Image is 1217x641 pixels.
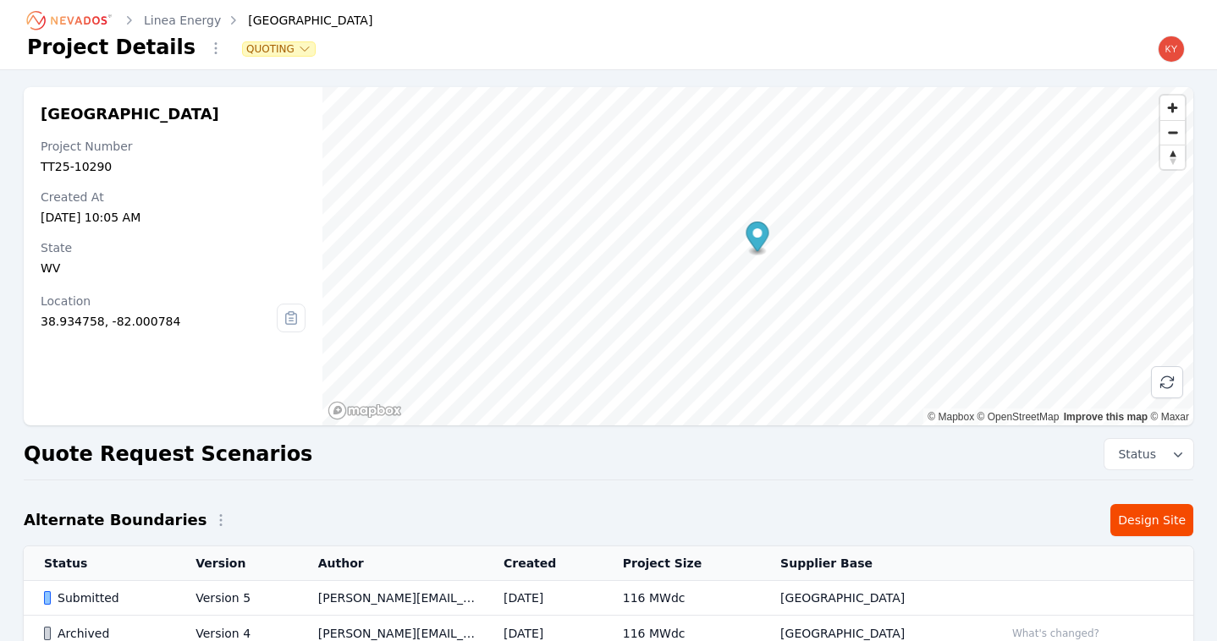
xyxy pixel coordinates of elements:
[41,138,306,155] div: Project Number
[224,12,372,29] div: [GEOGRAPHIC_DATA]
[27,7,372,34] nav: Breadcrumb
[928,411,974,423] a: Mapbox
[1064,411,1148,423] a: Improve this map
[760,546,984,581] th: Supplier Base
[41,158,306,175] div: TT25-10290
[760,581,984,616] td: [GEOGRAPHIC_DATA]
[24,508,207,532] h2: Alternate Boundaries
[1160,96,1185,120] button: Zoom in
[483,581,603,616] td: [DATE]
[144,12,221,29] a: Linea Energy
[1110,504,1193,536] a: Design Site
[1111,446,1156,463] span: Status
[328,401,402,420] a: Mapbox homepage
[746,222,769,256] div: Map marker
[1160,145,1185,169] button: Reset bearing to north
[27,34,195,61] h1: Project Details
[603,546,760,581] th: Project Size
[298,581,483,616] td: [PERSON_NAME][EMAIL_ADDRESS][PERSON_NAME][DOMAIN_NAME]
[322,87,1193,425] canvas: Map
[483,546,603,581] th: Created
[41,313,277,330] div: 38.934758, -82.000784
[1160,121,1185,145] span: Zoom out
[1160,145,1185,169] span: Reset bearing to north
[41,209,306,226] div: [DATE] 10:05 AM
[41,239,306,256] div: State
[175,546,297,581] th: Version
[1158,36,1185,63] img: kyle.macdougall@nevados.solar
[1104,439,1193,469] button: Status
[1150,411,1189,423] a: Maxar
[41,260,306,277] div: WV
[175,581,297,616] td: Version 5
[24,546,175,581] th: Status
[243,42,315,56] button: Quoting
[298,546,483,581] th: Author
[44,589,167,606] div: Submitted
[1160,120,1185,145] button: Zoom out
[41,104,306,124] h2: [GEOGRAPHIC_DATA]
[41,189,306,205] div: Created At
[977,411,1060,423] a: OpenStreetMap
[41,293,277,310] div: Location
[24,581,1193,616] tr: SubmittedVersion 5[PERSON_NAME][EMAIL_ADDRESS][PERSON_NAME][DOMAIN_NAME][DATE]116 MWdc[GEOGRAPHIC...
[24,441,312,468] h2: Quote Request Scenarios
[603,581,760,616] td: 116 MWdc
